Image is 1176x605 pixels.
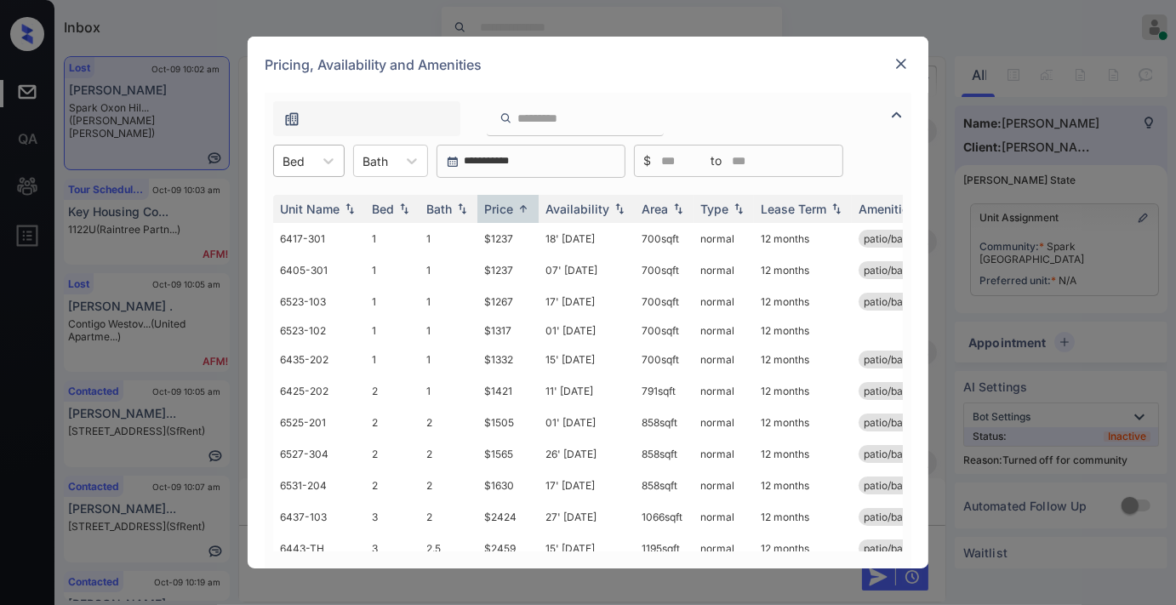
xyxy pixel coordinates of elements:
[864,295,929,308] span: patio/balcony
[635,254,694,286] td: 700 sqft
[539,254,635,286] td: 07' [DATE]
[864,448,929,460] span: patio/balcony
[420,254,477,286] td: 1
[694,375,754,407] td: normal
[754,501,852,533] td: 12 months
[365,438,420,470] td: 2
[273,375,365,407] td: 6425-202
[694,470,754,501] td: normal
[611,203,628,215] img: sorting
[365,375,420,407] td: 2
[761,202,826,216] div: Lease Term
[694,501,754,533] td: normal
[273,286,365,317] td: 6523-103
[859,202,916,216] div: Amenities
[484,202,513,216] div: Price
[539,533,635,564] td: 15' [DATE]
[635,223,694,254] td: 700 sqft
[273,533,365,564] td: 6443-TH
[365,317,420,344] td: 1
[273,470,365,501] td: 6531-204
[365,223,420,254] td: 1
[694,533,754,564] td: normal
[280,202,340,216] div: Unit Name
[365,254,420,286] td: 1
[694,223,754,254] td: normal
[539,438,635,470] td: 26' [DATE]
[864,385,929,397] span: patio/balcony
[711,151,722,170] span: to
[539,286,635,317] td: 17' [DATE]
[420,470,477,501] td: 2
[635,375,694,407] td: 791 sqft
[700,202,728,216] div: Type
[539,375,635,407] td: 11' [DATE]
[864,542,929,555] span: patio/balcony
[426,202,452,216] div: Bath
[730,203,747,215] img: sorting
[864,232,929,245] span: patio/balcony
[420,533,477,564] td: 2.5
[754,470,852,501] td: 12 months
[694,254,754,286] td: normal
[635,501,694,533] td: 1066 sqft
[273,438,365,470] td: 6527-304
[635,317,694,344] td: 700 sqft
[273,254,365,286] td: 6405-301
[365,470,420,501] td: 2
[754,344,852,375] td: 12 months
[635,533,694,564] td: 1195 sqft
[477,438,539,470] td: $1565
[635,470,694,501] td: 858 sqft
[248,37,928,93] div: Pricing, Availability and Amenities
[273,407,365,438] td: 6525-201
[283,111,300,128] img: icon-zuma
[754,533,852,564] td: 12 months
[893,55,910,72] img: close
[828,203,845,215] img: sorting
[420,375,477,407] td: 1
[539,317,635,344] td: 01' [DATE]
[365,344,420,375] td: 1
[635,438,694,470] td: 858 sqft
[539,223,635,254] td: 18' [DATE]
[694,317,754,344] td: normal
[420,438,477,470] td: 2
[477,254,539,286] td: $1237
[642,202,668,216] div: Area
[864,511,929,523] span: patio/balcony
[635,286,694,317] td: 700 sqft
[754,223,852,254] td: 12 months
[754,254,852,286] td: 12 months
[545,202,609,216] div: Availability
[864,353,929,366] span: patio/balcony
[420,501,477,533] td: 2
[754,407,852,438] td: 12 months
[539,501,635,533] td: 27' [DATE]
[635,344,694,375] td: 700 sqft
[420,286,477,317] td: 1
[477,470,539,501] td: $1630
[754,438,852,470] td: 12 months
[420,344,477,375] td: 1
[396,203,413,215] img: sorting
[515,203,532,215] img: sorting
[273,317,365,344] td: 6523-102
[643,151,651,170] span: $
[477,317,539,344] td: $1317
[341,203,358,215] img: sorting
[754,286,852,317] td: 12 months
[539,407,635,438] td: 01' [DATE]
[365,533,420,564] td: 3
[887,105,907,125] img: icon-zuma
[420,407,477,438] td: 2
[694,344,754,375] td: normal
[365,501,420,533] td: 3
[539,344,635,375] td: 15' [DATE]
[454,203,471,215] img: sorting
[670,203,687,215] img: sorting
[365,286,420,317] td: 1
[273,344,365,375] td: 6435-202
[477,286,539,317] td: $1267
[754,317,852,344] td: 12 months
